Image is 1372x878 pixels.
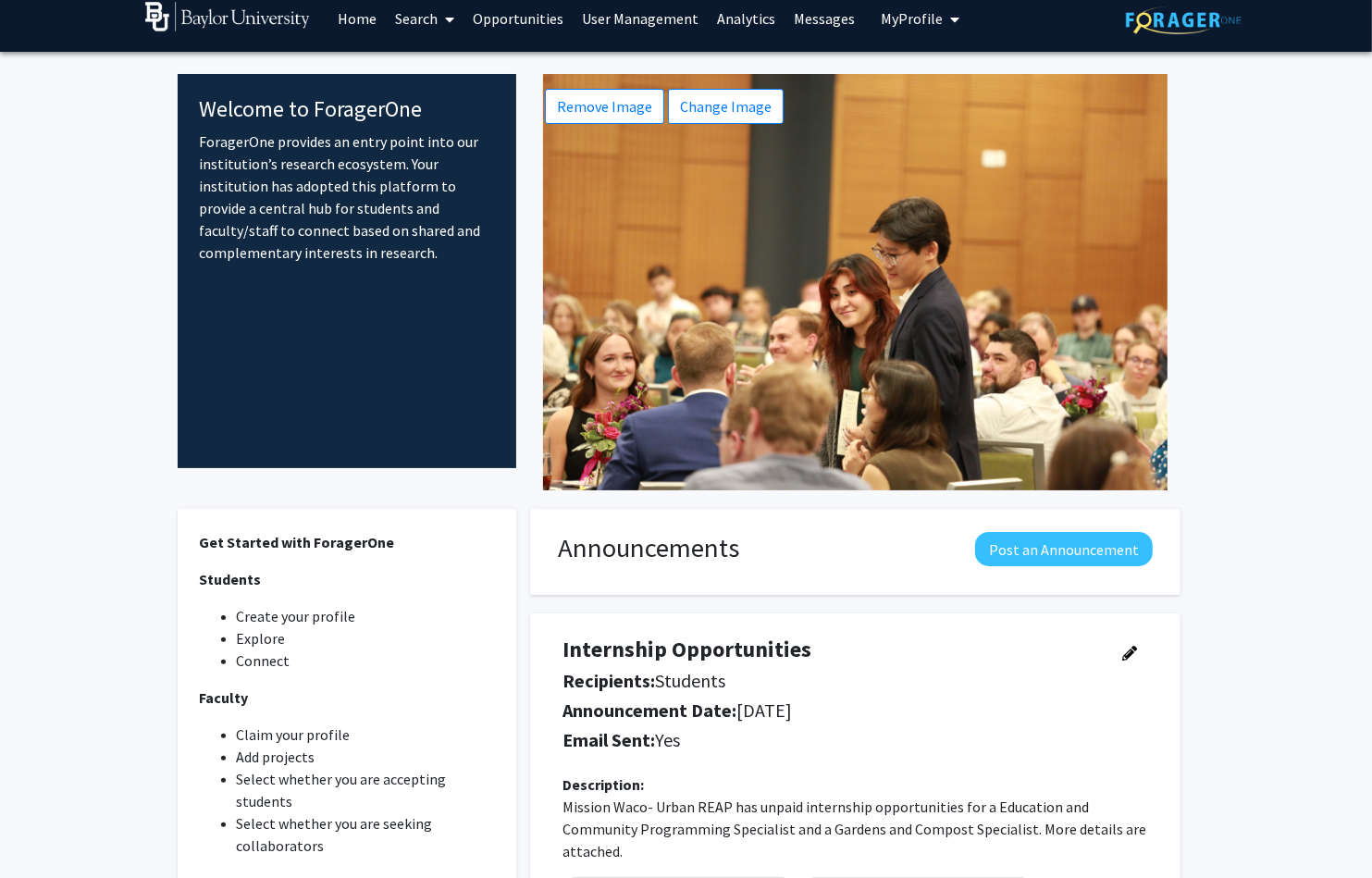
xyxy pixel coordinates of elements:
[668,89,784,124] button: Change Image
[545,89,664,124] button: Remove Image
[200,533,395,551] strong: Get Started with ForagerOne
[237,812,495,857] li: Select whether you are seeking collaborators
[562,729,1097,751] h5: Yes
[562,637,1097,663] h4: Internship Opportunities
[975,532,1153,566] button: Post an Announcement
[237,768,495,812] li: Select whether you are accepting students
[562,699,736,722] b: Announcement Date:
[14,795,79,864] iframe: Chat
[237,723,495,746] li: Claim your profile
[881,9,943,28] span: My Profile
[237,605,495,627] li: Create your profile
[1126,6,1242,34] img: ForagerOne Logo
[562,773,1148,796] div: Description:
[562,796,1148,862] p: Mission Waco- Urban REAP has unpaid internship opportunities for a Education and Community Progra...
[562,728,655,751] b: Email Sent:
[543,74,1168,490] img: Cover Image
[145,2,311,31] img: Baylor University Logo
[200,570,262,588] strong: Students
[200,688,249,707] strong: Faculty
[562,699,1097,722] h5: [DATE]
[237,649,495,672] li: Connect
[200,130,495,264] p: ForagerOne provides an entry point into our institution’s research ecosystem. Your institution ha...
[237,627,495,649] li: Explore
[562,669,655,692] b: Recipients:
[562,670,1097,692] h5: Students
[237,746,495,768] li: Add projects
[200,96,495,123] h4: Welcome to ForagerOne
[558,532,739,564] h1: Announcements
